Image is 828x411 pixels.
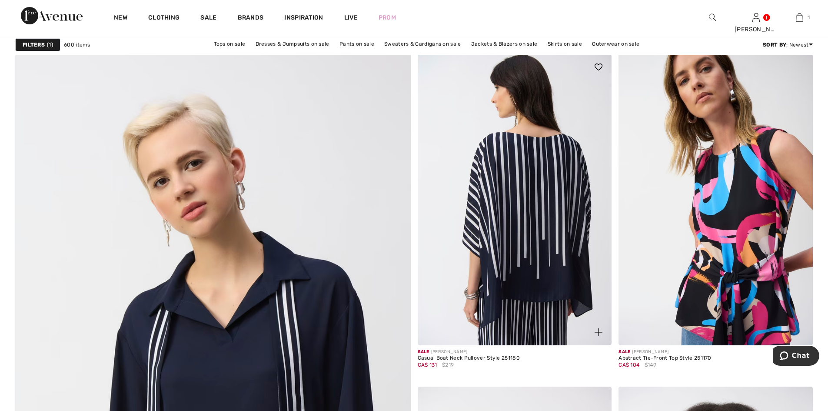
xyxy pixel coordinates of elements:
a: Sign In [752,13,760,21]
img: My Bag [796,12,803,23]
a: Sweaters & Cardigans on sale [380,38,465,50]
span: 1 [808,13,810,21]
a: Outerwear on sale [588,38,644,50]
strong: Sort By [763,42,786,48]
iframe: Opens a widget where you can chat to one of our agents [773,346,819,368]
span: Inspiration [284,14,323,23]
span: 600 items [64,41,90,49]
span: 1 [47,41,53,49]
img: 1ère Avenue [21,7,83,24]
a: Sale [200,14,216,23]
strong: Filters [23,41,45,49]
a: Live [344,13,358,22]
a: Brands [238,14,264,23]
img: Abstract Tie-Front Top Style 251170. Black/Multi [619,54,813,345]
span: CA$ 104 [619,362,639,368]
div: Abstract Tie-Front Top Style 251170 [619,355,712,361]
span: $149 [645,361,656,369]
div: Casual Boat Neck Pullover Style 251180 [418,355,520,361]
img: plus_v2.svg [595,328,602,336]
a: Skirts on sale [543,38,586,50]
div: : Newest [763,41,813,49]
div: [PERSON_NAME] [418,349,520,355]
a: Casual Boat Neck Pullover Style 251180. Midnight Blue/Multi [418,54,612,345]
span: Sale [619,349,630,354]
a: Pants on sale [335,38,379,50]
a: Prom [379,13,396,22]
a: 1 [778,12,821,23]
span: Sale [418,349,429,354]
img: heart_black_full.svg [595,63,602,70]
a: Dresses & Jumpsuits on sale [251,38,334,50]
a: Tops on sale [209,38,250,50]
img: search the website [709,12,716,23]
a: Clothing [148,14,180,23]
a: Jackets & Blazers on sale [467,38,542,50]
span: CA$ 131 [418,362,437,368]
div: [PERSON_NAME] [619,349,712,355]
a: New [114,14,127,23]
img: My Info [752,12,760,23]
span: $219 [442,361,454,369]
div: [PERSON_NAME] [735,25,777,34]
